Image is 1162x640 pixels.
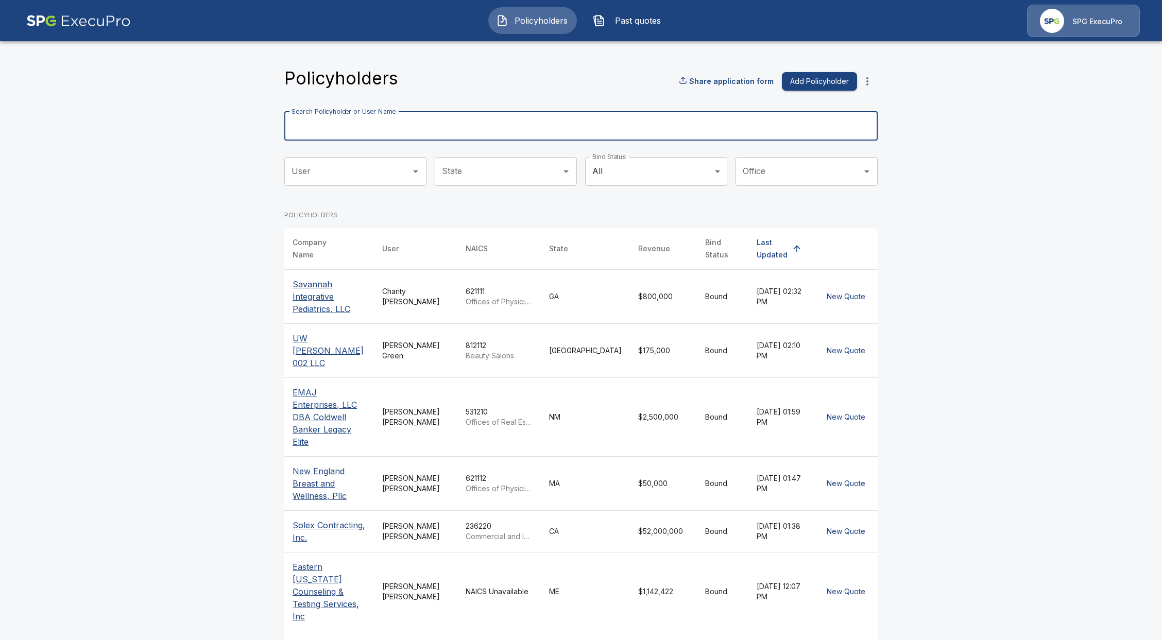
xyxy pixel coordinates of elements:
div: User [382,243,399,255]
button: Policyholders IconPolicyholders [488,7,577,34]
td: $175,000 [630,323,697,377]
p: EMAJ Enterprises, LLC DBA Coldwell Banker Legacy Elite [293,386,366,448]
div: Revenue [638,243,670,255]
p: POLICYHOLDERS [284,211,878,220]
td: CA [541,510,630,552]
p: Eastern [US_STATE] Counseling & Testing Services, Inc [293,561,366,622]
p: UW [PERSON_NAME] 002 LLC [293,332,366,369]
td: Bound [697,323,748,377]
td: Bound [697,510,748,552]
a: Add Policyholder [778,72,857,91]
button: more [857,71,878,92]
td: MA [541,456,630,510]
div: Last Updated [757,236,788,261]
div: 531210 [466,407,533,427]
td: [DATE] 01:38 PM [748,510,814,552]
td: [DATE] 02:32 PM [748,269,814,323]
img: AA Logo [26,5,131,37]
div: 812112 [466,340,533,361]
div: [PERSON_NAME] [PERSON_NAME] [382,407,449,427]
img: Agency Icon [1040,9,1064,33]
button: New Quote [823,582,869,601]
a: Agency IconSPG ExecuPro [1027,5,1140,37]
button: Add Policyholder [782,72,857,91]
span: Policyholders [512,14,569,27]
td: $800,000 [630,269,697,323]
button: Open [408,164,423,179]
span: Past quotes [609,14,666,27]
button: New Quote [823,287,869,306]
p: Share application form [689,76,774,87]
button: Past quotes IconPast quotes [585,7,674,34]
td: [DATE] 01:47 PM [748,456,814,510]
td: [DATE] 02:10 PM [748,323,814,377]
p: Offices of Real Estate Agents and Brokers [466,417,533,427]
div: State [549,243,568,255]
td: $52,000,000 [630,510,697,552]
div: [PERSON_NAME] Green [382,340,449,361]
td: [GEOGRAPHIC_DATA] [541,323,630,377]
p: Beauty Salons [466,351,533,361]
th: Bind Status [697,228,748,270]
div: Company Name [293,236,347,261]
p: SPG ExecuPro [1072,16,1122,27]
div: NAICS [466,243,488,255]
div: All [585,157,727,186]
p: New England Breast and Wellness, Pllc [293,465,366,502]
div: 236220 [466,521,533,542]
td: $1,142,422 [630,552,697,631]
td: $50,000 [630,456,697,510]
button: New Quote [823,474,869,493]
div: Charity [PERSON_NAME] [382,286,449,307]
div: [PERSON_NAME] [PERSON_NAME] [382,473,449,494]
div: 621111 [466,286,533,307]
button: Open [860,164,874,179]
p: Savannah Integrative Pediatrics, LLC [293,278,366,315]
td: $2,500,000 [630,377,697,456]
td: GA [541,269,630,323]
td: [DATE] 12:07 PM [748,552,814,631]
td: Bound [697,269,748,323]
label: Search Policyholder or User Name [292,107,396,116]
p: Offices of Physicians, Mental Health Specialists [466,483,533,494]
td: [DATE] 01:59 PM [748,377,814,456]
img: Policyholders Icon [496,14,508,27]
button: New Quote [823,408,869,427]
td: Bound [697,552,748,631]
h4: Policyholders [284,67,398,89]
div: [PERSON_NAME] [PERSON_NAME] [382,581,449,602]
button: New Quote [823,522,869,541]
p: Offices of Physicians (except Mental Health Specialists) [466,297,533,307]
td: NM [541,377,630,456]
div: 621112 [466,473,533,494]
p: Commercial and Institutional Building Construction [466,531,533,542]
td: Bound [697,377,748,456]
td: NAICS Unavailable [457,552,541,631]
button: Open [559,164,573,179]
img: Past quotes Icon [593,14,605,27]
td: Bound [697,456,748,510]
button: New Quote [823,341,869,360]
label: Bind Status [592,152,626,161]
td: ME [541,552,630,631]
p: Solex Contracting, Inc. [293,519,366,544]
div: [PERSON_NAME] [PERSON_NAME] [382,521,449,542]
